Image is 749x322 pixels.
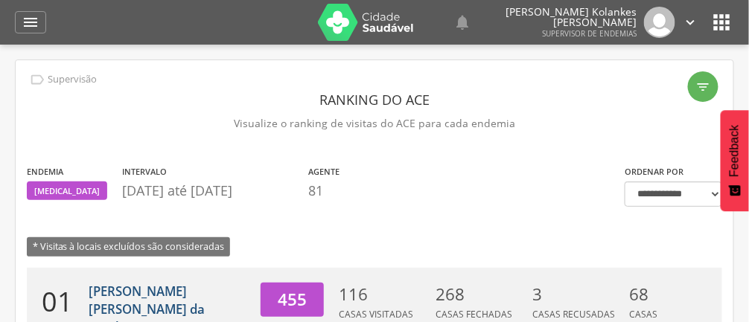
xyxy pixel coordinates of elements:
p: Supervisão [48,74,97,86]
span: * Visitas à locais excluídos são consideradas [27,237,230,256]
span: [MEDICAL_DATA] [34,185,100,197]
a:  [454,7,472,38]
a:  [683,7,699,38]
span: 455 [278,288,307,311]
button: Feedback - Mostrar pesquisa [721,110,749,211]
p: 268 [436,283,525,306]
p: [DATE] até [DATE] [122,181,301,201]
p: 68 [629,283,718,306]
header: Ranking do ACE [27,86,722,113]
span: Casas Visitadas [339,308,413,321]
label: Ordenar por [625,166,683,178]
i:  [22,13,39,31]
p: 3 [532,283,622,306]
span: Supervisor de Endemias [542,28,637,39]
i:  [29,71,45,88]
p: [PERSON_NAME] Kolankes [PERSON_NAME] [491,7,637,28]
a:  [15,11,46,33]
i:  [710,10,734,34]
i:  [454,13,472,31]
p: Visualize o ranking de visitas do ACE para cada endemia [27,113,722,134]
span: Feedback [728,125,742,177]
span: Casas Recusadas [532,308,615,321]
i:  [683,14,699,30]
label: Intervalo [122,166,167,178]
i:  [696,80,711,94]
span: Casas Fechadas [436,308,512,321]
label: Endemia [27,166,63,178]
p: 81 [308,181,340,201]
p: 116 [339,283,428,306]
label: Agente [308,166,340,178]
